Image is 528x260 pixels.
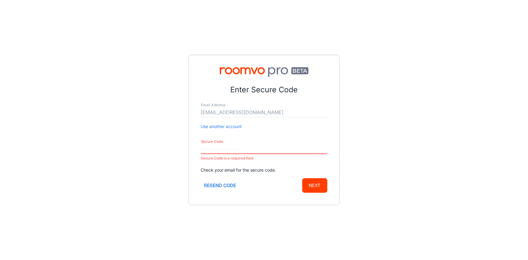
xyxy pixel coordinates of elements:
[302,178,327,193] button: Next
[201,67,327,77] img: Roomvo PRO Beta
[201,84,327,96] p: Enter Secure Code
[201,155,327,162] p: Secure Code is a required field
[201,139,223,144] label: Secure Code
[201,167,327,173] p: Check your email for the secure code.
[201,108,327,117] input: myname@example.com
[201,103,225,108] label: Email Address
[201,123,242,130] button: Use another account
[201,178,240,193] button: Resend code
[201,144,327,154] input: Enter secure code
